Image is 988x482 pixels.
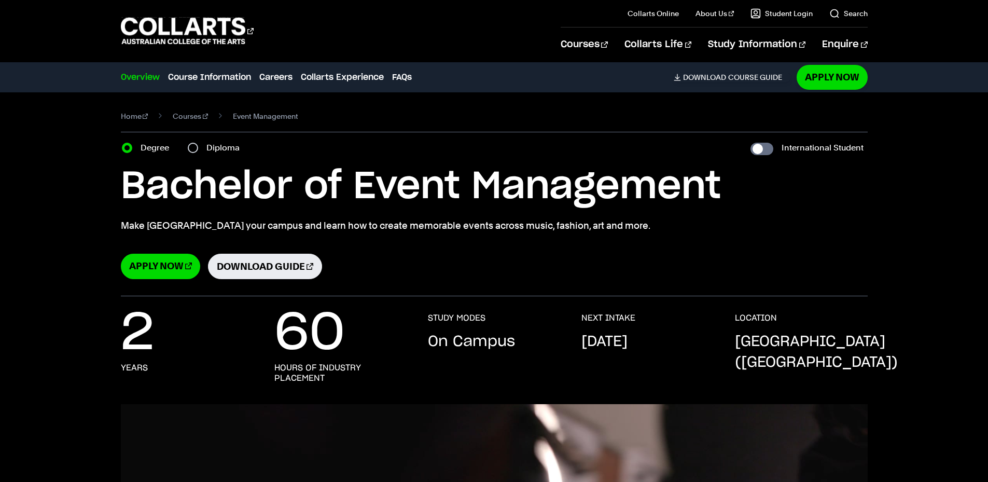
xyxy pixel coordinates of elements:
[121,363,148,373] h3: years
[624,27,691,62] a: Collarts Life
[121,16,254,46] div: Go to homepage
[797,65,868,89] a: Apply Now
[301,71,384,84] a: Collarts Experience
[173,109,208,123] a: Courses
[628,8,679,19] a: Collarts Online
[206,141,246,155] label: Diploma
[274,313,345,354] p: 60
[121,313,154,354] p: 2
[259,71,293,84] a: Careers
[829,8,868,19] a: Search
[581,332,628,352] p: [DATE]
[141,141,175,155] label: Degree
[822,27,867,62] a: Enquire
[208,254,322,279] a: Download Guide
[735,313,777,323] h3: LOCATION
[121,254,200,279] a: Apply Now
[695,8,734,19] a: About Us
[121,109,148,123] a: Home
[735,332,898,373] p: [GEOGRAPHIC_DATA] ([GEOGRAPHIC_DATA])
[274,363,407,383] h3: hours of industry placement
[168,71,251,84] a: Course Information
[708,27,805,62] a: Study Information
[750,8,813,19] a: Student Login
[233,109,298,123] span: Event Management
[581,313,635,323] h3: NEXT INTAKE
[782,141,864,155] label: International Student
[674,73,790,82] a: DownloadCourse Guide
[121,71,160,84] a: Overview
[683,73,726,82] span: Download
[121,218,868,233] p: Make [GEOGRAPHIC_DATA] your campus and learn how to create memorable events across music, fashion...
[428,313,485,323] h3: STUDY MODES
[121,163,868,210] h1: Bachelor of Event Management
[392,71,412,84] a: FAQs
[561,27,608,62] a: Courses
[428,332,515,352] p: On Campus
